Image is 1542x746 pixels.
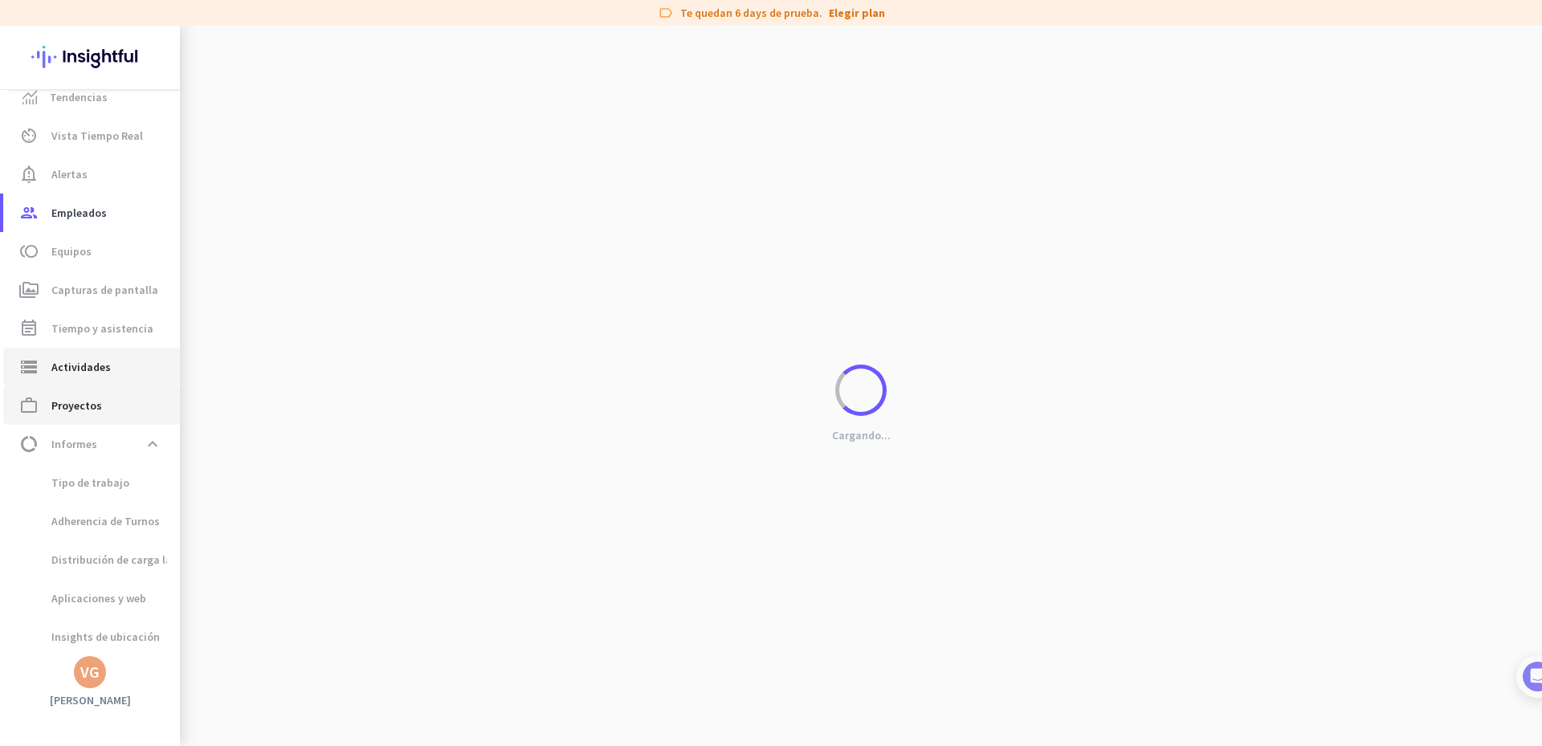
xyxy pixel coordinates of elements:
[165,211,305,228] p: Alrededor de 10 minutos
[3,155,180,194] a: notification_importantAlertas
[16,579,146,618] span: Aplicaciones y web
[133,7,192,35] h1: Tareas
[19,242,39,261] i: toll
[51,203,107,222] span: Empleados
[282,6,311,35] div: Cerrar
[16,211,59,228] p: 4 pasos
[241,501,321,565] button: Tareas
[829,5,885,21] a: Elegir plan
[16,463,129,502] span: Tipo de trabajo
[22,90,37,104] img: menu-item
[63,168,88,194] img: Profile image for Tamara
[51,434,97,454] span: Informes
[62,306,279,373] div: It's time to add your employees! This is crucial since Insightful will start collecting their act...
[51,165,88,184] span: Alertas
[3,502,180,540] a: Adherencia de Turnos
[3,386,180,425] a: work_outlineProyectos
[19,280,39,300] i: perm_media
[51,319,153,338] span: Tiempo y asistencia
[51,357,111,377] span: Actividades
[25,541,55,552] span: Inicio
[3,78,180,116] a: menu-itemTendencias
[51,126,143,145] span: Vista Tiempo Real
[80,501,161,565] button: Mensajes
[30,274,292,300] div: 1Add employees
[3,463,180,502] a: Tipo de trabajo
[62,463,272,495] div: Initial tracking settings and how to edit them
[138,430,167,459] button: expand_less
[50,88,108,107] span: Tendencias
[19,396,39,415] i: work_outline
[832,428,891,442] p: Cargando...
[3,348,180,386] a: storageActividades
[3,232,180,271] a: tollEquipos
[62,279,272,296] div: Add employees
[22,62,299,120] div: 🎊 Welcome to Insightful! 🎊
[161,501,241,565] button: Ayuda
[94,541,146,552] span: Mensajes
[22,120,299,158] div: You're just a few steps away from completing the essential app setup
[51,280,158,300] span: Capturas de pantalla
[19,203,39,222] i: group
[19,434,39,454] i: data_usage
[658,5,674,21] i: label
[19,126,39,145] i: av_timer
[31,26,149,88] img: Insightful logo
[16,540,198,579] span: Distribución de carga laboral
[80,664,100,680] div: VG
[16,502,160,540] span: Adherencia de Turnos
[51,242,92,261] span: Equipos
[3,579,180,618] a: Aplicaciones y web
[62,386,217,418] button: Add your employees
[3,540,180,579] a: Distribución de carga laboral
[51,396,102,415] span: Proyectos
[3,194,180,232] a: groupEmpleados
[95,173,258,189] div: [PERSON_NAME] de Insightful
[19,357,39,377] i: storage
[30,457,292,495] div: 2Initial tracking settings and how to edit them
[3,116,180,155] a: av_timerVista Tiempo Real
[19,319,39,338] i: event_note
[183,541,218,552] span: Ayuda
[3,425,180,463] a: data_usageInformesexpand_less
[3,271,180,309] a: perm_mediaCapturas de pantalla
[16,618,160,656] span: Insights de ubicación
[3,618,180,656] a: Insights de ubicación
[260,541,301,552] span: Tareas
[3,309,180,348] a: event_noteTiempo y asistencia
[19,165,39,184] i: notification_important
